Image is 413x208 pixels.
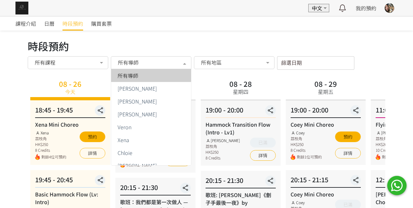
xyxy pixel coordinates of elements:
div: Coey Mini Choreo [291,121,361,128]
a: 課程介紹 [15,16,36,31]
div: 20:15 - 21:30 [206,176,276,188]
div: 08 - 29 [314,80,337,87]
div: Hammock Transition Flow (Intro - Lv1) [206,121,276,136]
div: HK$250 [206,149,240,155]
button: 預約 [80,131,105,142]
div: 星期五 [318,88,333,95]
div: 今天 [65,88,75,95]
div: 8 Credits [291,147,322,153]
span: 日曆 [44,20,54,27]
a: 詳情 [80,148,105,158]
div: 時段預約 [28,38,385,54]
img: fire.png [35,154,40,160]
span: [PERSON_NAME] [118,86,157,91]
div: 8 Credits [35,147,66,153]
span: 課程介紹 [15,20,36,27]
a: 我的預約 [356,4,376,12]
div: 08 - 26 [59,80,82,87]
span: [PERSON_NAME] [118,99,157,104]
img: fire.png [291,154,295,160]
div: Coey Mini Choreo [291,190,361,198]
div: HK$250 [35,141,66,147]
a: 詳情 [335,148,361,158]
div: [PERSON_NAME] [206,138,240,143]
div: Basic Hammock Flow (Lv: Intro) [35,190,105,206]
div: 荔枝角 [206,143,240,149]
div: 荔枝角 [35,136,66,141]
span: 剩餘3位可預約 [382,154,410,160]
div: 8 Credits [206,155,240,161]
a: 詳情 [250,150,276,161]
button: 預約 [335,131,361,142]
img: img_61c0148bb0266 [15,2,28,14]
span: 所有課程 [35,59,55,66]
div: HK$260 [376,141,410,147]
span: [PERSON_NAME] [118,112,157,117]
a: 時段預約 [62,16,83,31]
div: HK$250 [291,141,322,147]
div: Xena Mini Choreo [35,121,105,128]
span: Veron [118,124,131,130]
a: 購買套票 [91,16,112,31]
div: 10 Credits [376,147,410,153]
div: 星期四 [233,88,248,95]
div: 18:45 - 19:45 [35,105,105,118]
span: Chloie [118,150,132,155]
div: 08 - 28 [229,80,252,87]
div: Xena [35,130,66,136]
img: fire.png [376,154,380,160]
div: 20:15 - 21:30 [120,183,190,195]
a: 日曆 [44,16,54,31]
span: 所有地區 [201,59,222,66]
div: 荔枝角 [376,136,410,141]
span: 所有導師 [118,73,138,78]
div: 19:45 - 20:45 [35,175,105,188]
span: 購買套票 [91,20,112,27]
span: 時段預約 [62,20,83,27]
div: 20:15 - 21:15 [291,175,361,188]
div: 19:00 - 20:00 [206,105,276,118]
div: Coey [291,130,322,136]
span: 所有導師 [118,59,139,66]
span: Xena [118,137,129,142]
div: 荔枝角 [291,136,322,141]
span: 剩餘4位可預約 [41,154,66,160]
div: 19:00 - 20:00 [291,105,361,118]
span: 剩餘1位可預約 [297,154,322,160]
div: Coey [291,200,305,205]
div: [PERSON_NAME] [376,130,410,136]
span: [PERSON_NAME] [118,163,157,168]
button: 已滿 [250,138,276,148]
input: 篩選日期 [277,56,354,70]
